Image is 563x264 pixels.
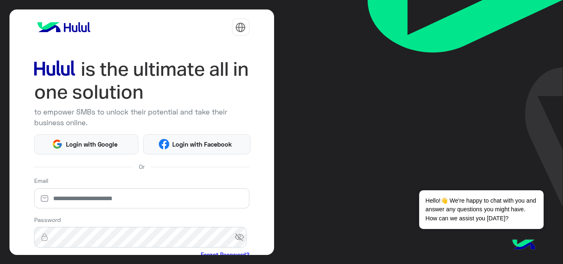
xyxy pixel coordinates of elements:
[235,22,246,33] img: tab
[201,250,249,259] a: Forgot Password?
[34,215,61,224] label: Password
[419,190,543,229] span: Hello!👋 We're happy to chat with you and answer any questions you might have. How can we assist y...
[34,194,55,203] img: email
[143,134,251,154] button: Login with Facebook
[235,230,249,245] span: visibility_off
[34,107,249,128] p: to empower SMBs to unlock their potential and take their business online.
[34,58,249,104] img: hululLoginTitle_EN.svg
[509,231,538,260] img: hulul-logo.png
[52,139,63,150] img: Google
[34,176,48,185] label: Email
[34,19,94,35] img: logo
[159,139,169,150] img: Facebook
[63,140,120,149] span: Login with Google
[139,162,145,171] span: Or
[34,233,55,241] img: lock
[169,140,235,149] span: Login with Facebook
[34,134,139,154] button: Login with Google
